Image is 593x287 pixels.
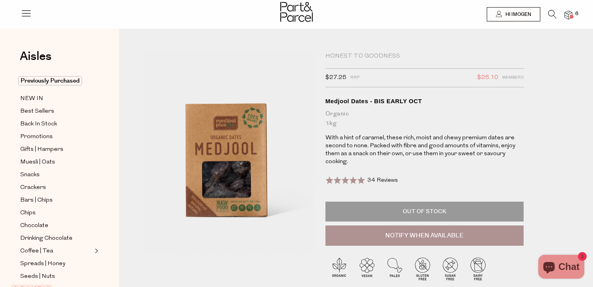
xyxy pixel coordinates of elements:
a: Back In Stock [20,119,92,129]
span: Crackers [20,183,46,193]
span: Aisles [20,48,52,65]
span: Hi Imogen [503,11,531,18]
span: RRP [350,73,360,83]
inbox-online-store-chat: Shopify online store chat [536,255,587,281]
button: Expand/Collapse Coffee | Tea [93,246,98,256]
span: Previously Purchased [18,76,82,85]
a: Previously Purchased [20,76,92,86]
span: Gifts | Hampers [20,145,63,154]
span: Bars | Chips [20,196,53,205]
img: P_P-ICONS-Live_Bec_V11_Sugar_Free.svg [436,255,464,283]
p: With a hint of caramel, these rich, moist and chewy premium dates are second to none. Packed with... [325,134,524,166]
div: Honest to Goodness [325,52,524,60]
span: Chips [20,208,36,218]
span: Drinking Chocolate [20,234,73,243]
span: Seeds | Nuts [20,272,55,281]
a: Drinking Chocolate [20,233,92,243]
a: Snacks [20,170,92,180]
div: Organic 1kg [325,109,524,128]
span: $25.10 [477,73,498,83]
img: Part&Parcel [280,2,313,22]
img: P_P-ICONS-Live_Bec_V11_Paleo.svg [381,255,409,283]
span: Chocolate [20,221,48,231]
img: P_P-ICONS-Live_Bec_V11_Dairy_Free.svg [464,255,492,283]
span: Promotions [20,132,53,142]
img: P_P-ICONS-Live_Bec_V11_Vegan.svg [353,255,381,283]
a: NEW IN [20,94,92,104]
span: Coffee | Tea [20,247,53,256]
span: NEW IN [20,94,43,104]
span: Best Sellers [20,107,54,116]
span: $27.25 [325,73,346,83]
img: P_P-ICONS-Live_Bec_V11_Organic.svg [325,255,353,283]
span: Members [502,73,524,83]
a: Chocolate [20,221,92,231]
div: Medjool Dates - BIS EARLY OCT [325,97,524,105]
span: 34 Reviews [367,177,398,183]
a: Gifts | Hampers [20,144,92,154]
button: Notify When Available [325,225,524,246]
span: 6 [573,10,580,17]
a: 6 [564,11,572,19]
a: Seeds | Nuts [20,272,92,281]
span: Back In Stock [20,119,57,129]
span: Muesli | Oats [20,158,55,167]
a: Spreads | Honey [20,259,92,269]
a: Crackers [20,183,92,193]
a: Coffee | Tea [20,246,92,256]
a: Aisles [20,50,52,70]
a: Best Sellers [20,106,92,116]
a: Promotions [20,132,92,142]
a: Hi Imogen [487,7,540,21]
a: Muesli | Oats [20,157,92,167]
a: Chips [20,208,92,218]
img: P_P-ICONS-Live_Bec_V11_Gluten_Free.svg [409,255,436,283]
a: Bars | Chips [20,195,92,205]
span: Spreads | Honey [20,259,65,269]
img: Medjool Dates - BIS EARLY OCT [143,52,314,254]
p: Out of Stock [325,202,524,222]
span: Snacks [20,170,40,180]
